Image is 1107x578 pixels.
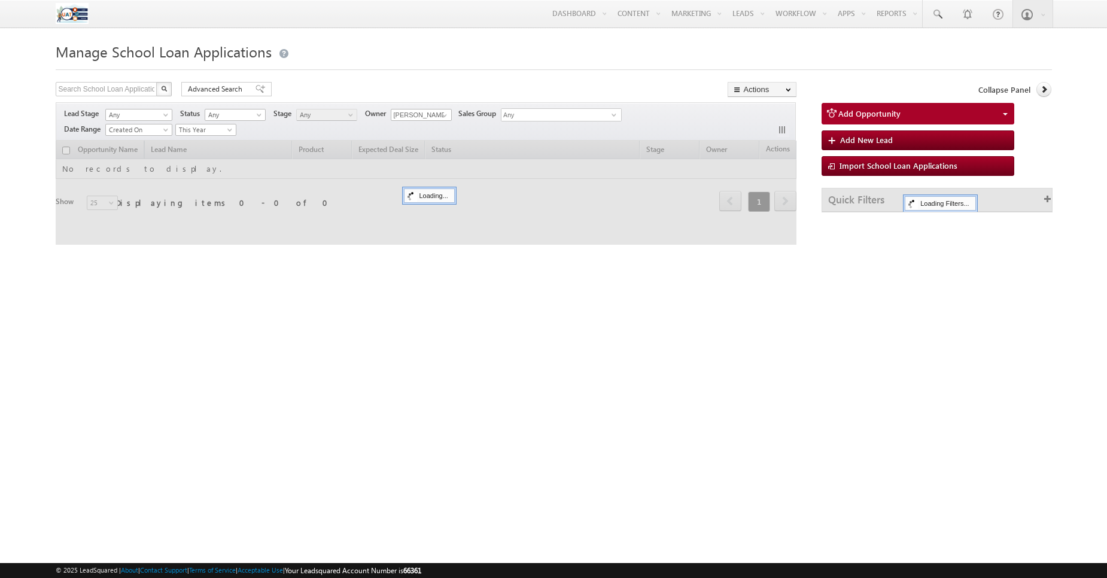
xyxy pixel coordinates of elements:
span: Any [501,109,612,123]
input: Type to Search [391,109,452,121]
span: Stage [273,108,296,119]
button: Actions [728,82,796,97]
div: Loading... [404,188,455,203]
span: Add Opportunity [838,108,901,118]
span: Lead Stage [64,108,104,119]
a: Terms of Service [189,566,236,574]
span: 66361 [403,566,421,575]
a: Any [105,109,172,121]
span: Manage School Loan Applications [56,42,272,61]
span: This Year [176,124,233,135]
img: Search [161,86,167,92]
span: Any [106,109,168,120]
div: Loading Filters... [905,196,975,211]
span: Your Leadsquared Account Number is [285,566,421,575]
div: Any [501,108,622,121]
a: Contact Support [140,566,187,574]
span: select [612,112,621,117]
span: Status [180,108,205,119]
a: Acceptable Use [238,566,283,574]
a: Any [205,109,266,121]
span: Add New Lead [840,135,893,145]
a: This Year [175,124,236,136]
span: Collapse Panel [978,84,1030,95]
a: Any [296,109,357,121]
span: Date Range [64,124,105,135]
span: Any [205,109,262,120]
span: Import School Loan Applications [840,160,957,171]
span: Created On [106,124,168,135]
span: Any [297,109,354,120]
a: Show All Items [436,109,451,121]
span: © 2025 LeadSquared | | | | | [56,565,421,576]
img: Custom Logo [56,3,89,24]
a: Created On [105,124,172,136]
span: Sales Group [458,108,501,119]
a: About [121,566,138,574]
span: Advanced Search [188,84,246,95]
span: Owner [365,108,391,119]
